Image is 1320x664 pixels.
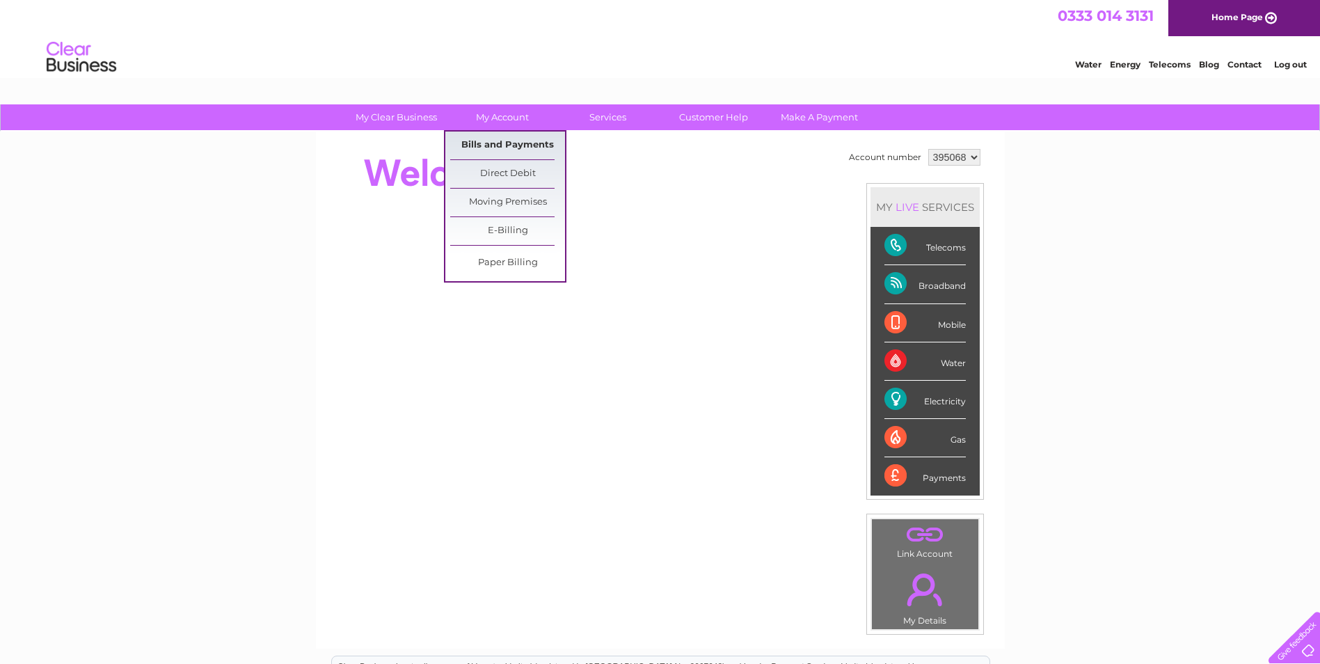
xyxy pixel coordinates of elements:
[875,565,975,614] a: .
[450,189,565,216] a: Moving Premises
[450,249,565,277] a: Paper Billing
[884,227,966,265] div: Telecoms
[450,160,565,188] a: Direct Debit
[1199,59,1219,70] a: Blog
[871,562,979,630] td: My Details
[450,132,565,159] a: Bills and Payments
[875,523,975,547] a: .
[445,104,559,130] a: My Account
[870,187,980,227] div: MY SERVICES
[893,200,922,214] div: LIVE
[1058,7,1154,24] a: 0333 014 3131
[1274,59,1307,70] a: Log out
[762,104,877,130] a: Make A Payment
[656,104,771,130] a: Customer Help
[339,104,454,130] a: My Clear Business
[884,304,966,342] div: Mobile
[884,381,966,419] div: Electricity
[1075,59,1102,70] a: Water
[450,217,565,245] a: E-Billing
[884,457,966,495] div: Payments
[1149,59,1191,70] a: Telecoms
[871,519,979,562] td: Link Account
[332,8,989,68] div: Clear Business is a trading name of Verastar Limited (registered in [GEOGRAPHIC_DATA] No. 3667643...
[1110,59,1140,70] a: Energy
[46,36,117,79] img: logo.png
[845,145,925,169] td: Account number
[550,104,665,130] a: Services
[884,342,966,381] div: Water
[884,265,966,303] div: Broadband
[1227,59,1262,70] a: Contact
[884,419,966,457] div: Gas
